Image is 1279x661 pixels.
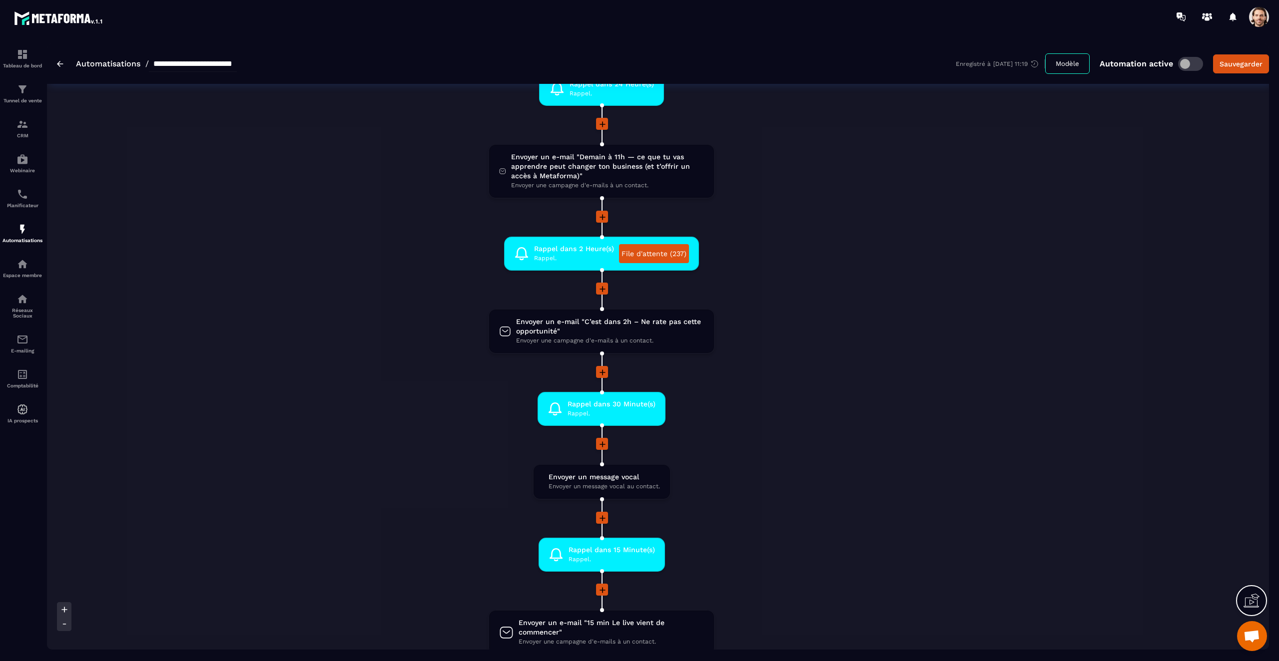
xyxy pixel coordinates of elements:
[1213,54,1269,73] button: Sauvegarder
[2,286,42,326] a: social-networksocial-networkRéseaux Sociaux
[16,258,28,270] img: automations
[549,482,660,491] span: Envoyer un message vocal au contact.
[1220,59,1263,69] div: Sauvegarder
[516,317,704,336] span: Envoyer un e-mail "C’est dans 2h – Ne rate pas cette opportunité"
[2,76,42,111] a: formationformationTunnel de vente
[2,326,42,361] a: emailemailE-mailing
[519,618,704,637] span: Envoyer un e-mail "15 min Le live vient de commencer"
[2,98,42,103] p: Tunnel de vente
[2,111,42,146] a: formationformationCRM
[16,403,28,415] img: automations
[1237,621,1267,651] a: Open chat
[2,181,42,216] a: schedulerschedulerPlanificateur
[16,333,28,345] img: email
[76,59,140,68] a: Automatisations
[511,152,704,181] span: Envoyer un e-mail "Demain à 11h — ce que tu vas apprendre peut changer ton business (et t’offrir ...
[2,308,42,319] p: Réseaux Sociaux
[57,61,63,67] img: arrow
[2,238,42,243] p: Automatisations
[2,41,42,76] a: formationformationTableau de bord
[534,254,614,263] span: Rappel.
[516,336,704,345] span: Envoyer une campagne d'e-mails à un contact.
[569,555,655,564] span: Rappel.
[956,59,1045,68] div: Enregistré à
[2,361,42,396] a: accountantaccountantComptabilité
[145,59,149,68] span: /
[534,244,614,254] span: Rappel dans 2 Heure(s)
[993,60,1028,67] p: [DATE] 11:19
[511,181,704,190] span: Envoyer une campagne d'e-mails à un contact.
[2,251,42,286] a: automationsautomationsEspace membre
[16,188,28,200] img: scheduler
[570,79,654,89] span: Rappel dans 24 Heure(s)
[570,89,654,98] span: Rappel.
[2,216,42,251] a: automationsautomationsAutomatisations
[16,153,28,165] img: automations
[2,63,42,68] p: Tableau de bord
[519,637,704,647] span: Envoyer une campagne d'e-mails à un contact.
[16,48,28,60] img: formation
[16,223,28,235] img: automations
[16,118,28,130] img: formation
[549,472,660,482] span: Envoyer un message vocal
[2,133,42,138] p: CRM
[16,293,28,305] img: social-network
[619,244,689,263] a: File d'attente (237)
[2,418,42,423] p: IA prospects
[2,203,42,208] p: Planificateur
[1045,53,1090,74] button: Modèle
[568,399,655,409] span: Rappel dans 30 Minute(s)
[2,383,42,388] p: Comptabilité
[16,368,28,380] img: accountant
[1100,59,1173,68] p: Automation active
[568,409,655,418] span: Rappel.
[2,348,42,353] p: E-mailing
[16,83,28,95] img: formation
[569,545,655,555] span: Rappel dans 15 Minute(s)
[2,168,42,173] p: Webinaire
[2,146,42,181] a: automationsautomationsWebinaire
[2,273,42,278] p: Espace membre
[14,9,104,27] img: logo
